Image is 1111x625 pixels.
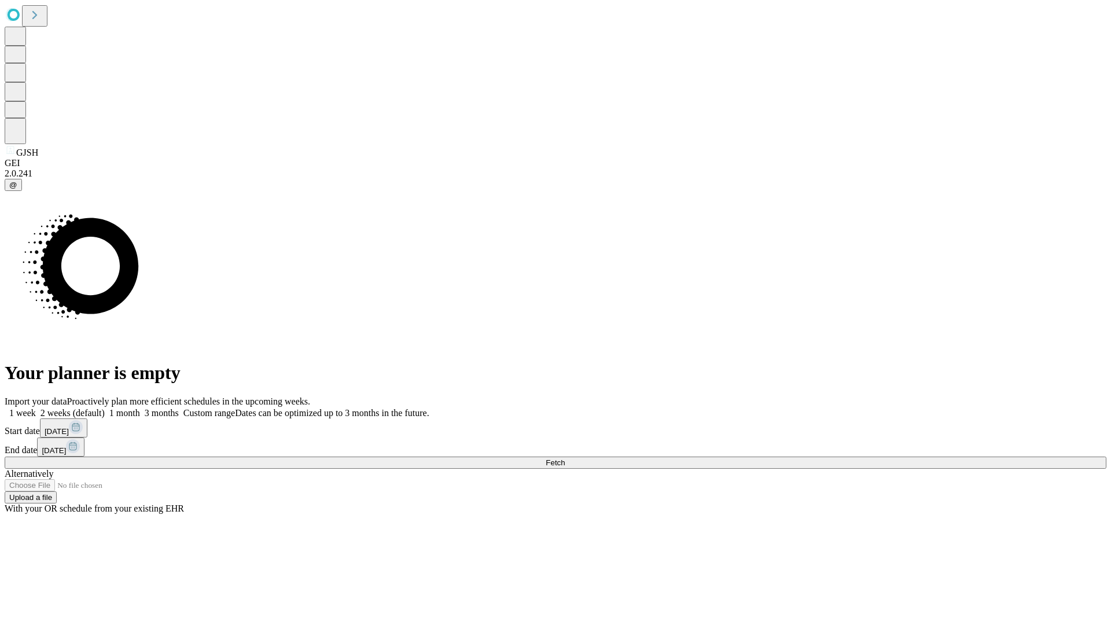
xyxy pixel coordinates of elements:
span: 1 week [9,408,36,418]
button: Fetch [5,457,1106,469]
button: Upload a file [5,491,57,503]
span: Dates can be optimized up to 3 months in the future. [235,408,429,418]
span: 3 months [145,408,179,418]
button: @ [5,179,22,191]
div: End date [5,437,1106,457]
div: Start date [5,418,1106,437]
span: 2 weeks (default) [41,408,105,418]
h1: Your planner is empty [5,362,1106,384]
span: @ [9,181,17,189]
span: Proactively plan more efficient schedules in the upcoming weeks. [67,396,310,406]
span: GJSH [16,148,38,157]
span: Import your data [5,396,67,406]
span: Alternatively [5,469,53,479]
span: [DATE] [42,446,66,455]
div: GEI [5,158,1106,168]
span: With your OR schedule from your existing EHR [5,503,184,513]
span: 1 month [109,408,140,418]
button: [DATE] [40,418,87,437]
div: 2.0.241 [5,168,1106,179]
span: [DATE] [45,427,69,436]
span: Custom range [183,408,235,418]
span: Fetch [546,458,565,467]
button: [DATE] [37,437,84,457]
